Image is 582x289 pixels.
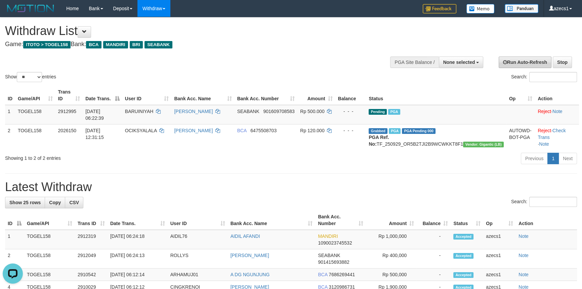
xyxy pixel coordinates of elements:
[535,124,579,150] td: · ·
[5,3,56,13] img: MOTION_logo.png
[483,230,516,249] td: azecs1
[535,86,579,105] th: Action
[108,230,168,249] td: [DATE] 06:24:18
[58,109,77,114] span: 2912995
[453,234,473,240] span: Accepted
[5,105,15,124] td: 1
[366,230,417,249] td: Rp 1,000,000
[318,272,327,277] span: BCA
[389,128,401,134] span: Marked by azecs1
[366,249,417,268] td: Rp 400,000
[5,230,24,249] td: 1
[547,153,559,164] a: 1
[511,72,577,82] label: Search:
[85,109,104,121] span: [DATE] 06:22:39
[558,153,577,164] a: Next
[174,128,213,133] a: [PERSON_NAME]
[3,3,23,23] button: Open LiveChat chat widget
[228,211,316,230] th: Bank Acc. Name: activate to sort column ascending
[538,128,551,133] a: Reject
[318,233,338,239] span: MANDIRI
[335,86,366,105] th: Balance
[318,240,352,246] span: Copy 1090023745532 to clipboard
[439,57,484,68] button: None selected
[516,211,577,230] th: Action
[518,253,529,258] a: Note
[23,41,71,48] span: ITOTO > TOGEL158
[174,109,213,114] a: [PERSON_NAME]
[463,142,504,147] span: Vendor URL: https://dashboard.q2checkout.com/secure
[390,57,439,68] div: PGA Site Balance /
[483,249,516,268] td: azecs1
[231,233,260,239] a: AIDIL AFANDI
[58,128,77,133] span: 2026150
[168,230,228,249] td: AIDIL76
[24,230,75,249] td: TOGEL158
[55,86,83,105] th: Trans ID: activate to sort column ascending
[122,86,172,105] th: User ID: activate to sort column ascending
[5,24,381,38] h1: Withdraw List
[17,72,42,82] select: Showentries
[538,128,566,140] a: Check Trans
[231,272,270,277] a: A DG NGUNJUNG
[521,153,548,164] a: Previous
[49,200,61,205] span: Copy
[417,230,451,249] td: -
[366,211,417,230] th: Amount: activate to sort column ascending
[250,128,277,133] span: Copy 6475508703 to clipboard
[15,86,55,105] th: Game/API: activate to sort column ascending
[417,249,451,268] td: -
[453,272,473,278] span: Accepted
[130,41,143,48] span: BRI
[506,124,535,150] td: AUTOWD-BOT-PGA
[529,197,577,207] input: Search:
[108,268,168,281] td: [DATE] 06:12:14
[451,211,483,230] th: Status: activate to sort column ascending
[83,86,122,105] th: Date Trans.: activate to sort column descending
[539,141,549,147] a: Note
[231,253,269,258] a: [PERSON_NAME]
[553,57,572,68] a: Stop
[5,124,15,150] td: 2
[483,211,516,230] th: Op: activate to sort column ascending
[300,109,324,114] span: Rp 500.000
[417,211,451,230] th: Balance: activate to sort column ascending
[466,4,495,13] img: Button%20Memo.svg
[453,253,473,259] span: Accepted
[518,272,529,277] a: Note
[85,128,104,140] span: [DATE] 12:31:15
[338,108,364,115] div: - - -
[65,197,83,208] a: CSV
[499,57,551,68] a: Run Auto-Refresh
[338,127,364,134] div: - - -
[86,41,101,48] span: BCA
[5,249,24,268] td: 2
[318,253,340,258] span: SEABANK
[417,268,451,281] td: -
[443,60,475,65] span: None selected
[5,152,238,161] div: Showing 1 to 2 of 2 entries
[529,72,577,82] input: Search:
[235,86,298,105] th: Bank Acc. Number: activate to sort column ascending
[237,128,247,133] span: BCA
[552,109,563,114] a: Note
[535,105,579,124] td: ·
[5,180,577,194] h1: Latest Withdraw
[9,200,41,205] span: Show 25 rows
[237,109,259,114] span: SEABANK
[366,86,506,105] th: Status
[108,211,168,230] th: Date Trans.: activate to sort column ascending
[369,128,387,134] span: Grabbed
[171,86,234,105] th: Bank Acc. Name: activate to sort column ascending
[506,86,535,105] th: Op: activate to sort column ascending
[5,41,381,48] h4: Game: Bank:
[125,128,157,133] span: OCIKSYALALA
[75,211,108,230] th: Trans ID: activate to sort column ascending
[5,86,15,105] th: ID
[366,268,417,281] td: Rp 500,000
[402,128,435,134] span: PGA Pending
[108,249,168,268] td: [DATE] 06:24:13
[318,259,349,265] span: Copy 901415693882 to clipboard
[168,249,228,268] td: ROLLYS
[24,249,75,268] td: TOGEL158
